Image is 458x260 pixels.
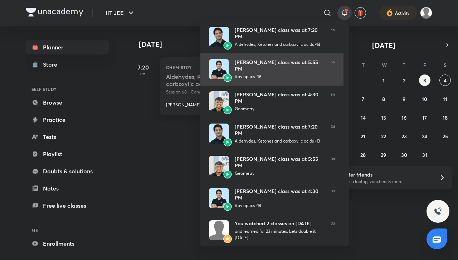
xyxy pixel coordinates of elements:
img: Avatar [223,170,232,179]
div: Geometry [235,170,325,177]
img: Avatar [209,156,229,176]
div: [PERSON_NAME] class was at 5:55 PM [235,59,325,72]
img: Avatar [223,202,232,211]
img: Avatar [223,235,232,243]
span: 3d [331,188,335,209]
a: AvatarAvatar[PERSON_NAME] class was at 7:20 PMAldehydes, Ketones and carboxylic acids -145h [200,21,343,53]
a: AvatarAvatar[PERSON_NAME] class was at 5:55 PMGeometry3d [200,150,343,182]
div: and learned for 23 minutes. Lets double it [DATE]! [235,228,325,241]
div: [PERSON_NAME] class was at 5:55 PM [235,156,325,169]
div: Aldehydes, Ketones and carboxylic acids -13 [235,138,325,144]
span: 6h [331,59,335,80]
img: Avatar [209,220,229,240]
div: Geometry [235,106,325,112]
img: Avatar [223,106,232,114]
div: [PERSON_NAME] class was at 4:30 PM [235,188,325,201]
img: Avatar [209,27,229,47]
div: [PERSON_NAME] class was at 7:20 PM [235,124,325,136]
span: 8h [331,91,335,112]
img: Avatar [223,41,232,50]
img: Avatar [223,138,232,146]
img: Avatar [209,59,229,79]
a: AvatarAvatarYou watched 2 classes on [DATE]and learned for 23 minutes. Lets double it [DATE]!3d [200,215,343,247]
div: [PERSON_NAME] class was at 4:30 PM [235,91,325,104]
div: Aldehydes, Ketones and carboxylic acids -14 [235,41,325,48]
a: AvatarAvatar[PERSON_NAME] class was at 4:30 PMRay optics -183d [200,182,343,215]
span: 3d [331,156,335,177]
span: 5h [331,27,335,48]
div: Ray optics -18 [235,202,325,209]
img: Avatar [223,73,232,82]
a: AvatarAvatar[PERSON_NAME] class was at 4:30 PMGeometry8h [200,86,343,118]
img: Avatar [209,124,229,144]
span: 3d [331,220,335,241]
a: AvatarAvatar[PERSON_NAME] class was at 5:55 PMRay optics -196h [200,53,343,86]
div: You watched 2 classes on [DATE] [235,220,325,227]
img: Avatar [209,91,229,111]
span: 3d [331,124,335,144]
div: [PERSON_NAME] class was at 7:20 PM [235,27,325,40]
div: Ray optics -19 [235,73,325,80]
a: AvatarAvatar[PERSON_NAME] class was at 7:20 PMAldehydes, Ketones and carboxylic acids -133d [200,118,343,150]
img: Avatar [209,188,229,208]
